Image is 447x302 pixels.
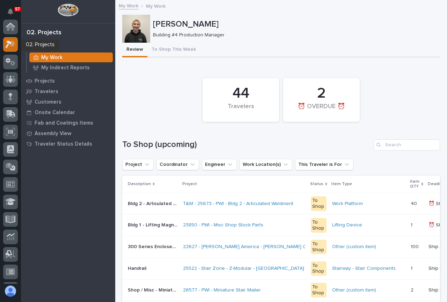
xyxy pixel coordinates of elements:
[35,99,61,105] p: Customers
[41,65,90,71] p: My Indirect Reports
[3,284,18,299] button: users-avatar
[411,264,414,272] p: 1
[295,85,348,102] div: 2
[35,141,92,147] p: Traveler Status Details
[35,78,55,84] p: Projects
[310,180,323,188] p: Status
[122,140,371,150] h1: To Shop (upcoming)
[35,44,56,50] p: My Work
[411,199,418,207] p: 40
[35,120,93,126] p: Fab and Coatings Items
[374,139,440,150] input: Search
[332,201,363,207] a: Work Platform
[214,85,268,102] div: 44
[3,4,18,19] button: Notifications
[9,8,18,20] div: Notifications57
[147,43,200,57] button: To Shop This Week
[156,159,199,170] button: Coordinator
[332,266,396,272] a: Stairway - Stair Components
[21,107,115,118] a: Onsite Calendar
[332,222,362,228] a: Lifting Device
[35,110,75,116] p: Onsite Calendar
[183,244,372,250] a: 22627 - [PERSON_NAME] America - [PERSON_NAME] Component Fab & Modification
[146,2,166,9] p: My Work
[240,159,292,170] button: Work Location(s)
[410,178,419,191] p: Item QTY
[295,159,353,170] button: This Traveler is For
[58,3,78,16] img: Workspace Logo
[311,196,327,211] div: To Shop
[119,1,138,9] a: My Work
[311,283,327,297] div: To Shop
[183,287,261,293] a: 26577 - PWI - Miniature Stair Mailer
[411,221,414,228] p: 1
[183,266,354,272] a: 25522 - Stair Zone - Z-Modular - [GEOGRAPHIC_DATA] [GEOGRAPHIC_DATA]
[21,118,115,128] a: Fab and Coatings Items
[35,131,71,137] p: Assembly View
[41,55,63,61] p: My Work
[122,43,147,57] button: Review
[128,221,179,228] p: Bldg 1 - Lifting Magnet Spreader Bar
[332,244,376,250] a: Other (custom item)
[153,32,434,38] p: Building #4 Production Manager
[21,97,115,107] a: Customers
[331,180,352,188] p: Item Type
[27,63,115,72] a: My Indirect Reports
[35,89,58,95] p: Travelers
[15,7,20,12] p: 57
[21,76,115,86] a: Projects
[21,86,115,97] a: Travelers
[128,243,179,250] p: 300 Series Enclosed Track FP Trolleys
[183,222,263,228] a: 23850 - PWI - Misc Shop Stock Parts
[428,180,446,188] p: Deadline
[311,240,327,254] div: To Shop
[128,286,179,293] p: Shop / Misc - Miniature Stair Trials
[128,180,151,188] p: Description
[27,52,115,62] a: My Work
[21,42,115,52] a: My Work
[153,19,437,29] p: [PERSON_NAME]
[128,264,148,272] p: Handrail
[411,286,415,293] p: 2
[21,139,115,149] a: Traveler Status Details
[214,103,268,118] div: Travelers
[311,218,327,233] div: To Shop
[27,29,61,37] div: 02. Projects
[128,199,179,207] p: Bldg 2 - Articulated Weldment
[183,201,293,207] a: T&M - 25673 - PWI - Bldg 2 - Articulated Weldment
[182,180,197,188] p: Project
[295,103,348,118] div: ⏰ OVERDUE ⏰
[411,243,420,250] p: 100
[332,287,376,293] a: Other (custom item)
[202,159,237,170] button: Engineer
[122,159,154,170] button: Project
[311,261,327,276] div: To Shop
[21,128,115,139] a: Assembly View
